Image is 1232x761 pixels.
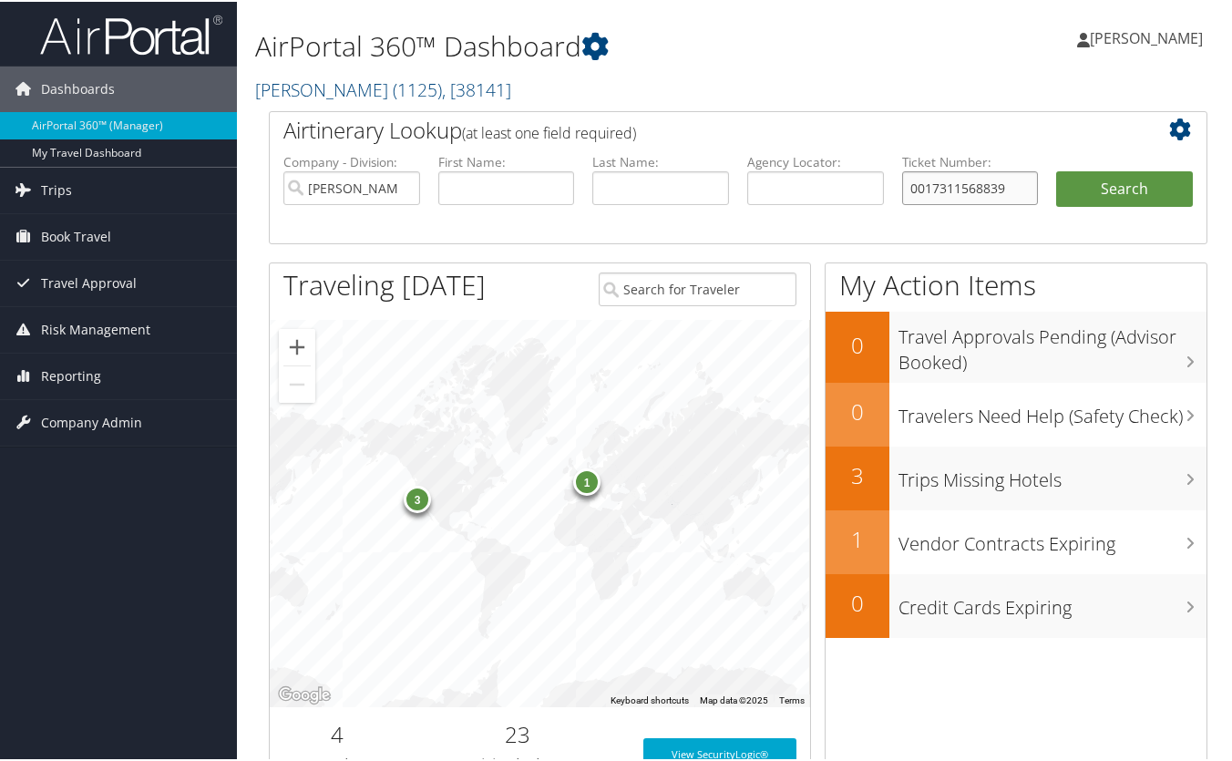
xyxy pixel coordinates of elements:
[826,328,889,359] h2: 0
[283,113,1114,144] h2: Airtinerary Lookup
[898,520,1206,555] h3: Vendor Contracts Expiring
[438,151,575,170] label: First Name:
[274,682,334,705] img: Google
[599,271,796,304] input: Search for Traveler
[404,484,431,511] div: 3
[279,327,315,364] button: Zoom in
[255,76,511,100] a: [PERSON_NAME]
[41,259,137,304] span: Travel Approval
[747,151,884,170] label: Agency Locator:
[279,365,315,401] button: Zoom out
[41,305,150,351] span: Risk Management
[462,121,636,141] span: (at least one field required)
[418,717,616,748] h2: 23
[826,458,889,489] h2: 3
[40,12,222,55] img: airportal-logo.png
[442,76,511,100] span: , [ 38141 ]
[255,26,899,64] h1: AirPortal 360™ Dashboard
[898,314,1206,374] h3: Travel Approvals Pending (Advisor Booked)
[41,212,111,258] span: Book Travel
[898,457,1206,491] h3: Trips Missing Hotels
[274,682,334,705] a: Open this area in Google Maps (opens a new window)
[826,572,1206,636] a: 0Credit Cards Expiring
[283,151,420,170] label: Company - Division:
[826,381,1206,445] a: 0Travelers Need Help (Safety Check)
[41,398,142,444] span: Company Admin
[1056,170,1193,206] button: Search
[700,694,768,704] span: Map data ©2025
[393,76,442,100] span: ( 1125 )
[611,693,689,705] button: Keyboard shortcuts
[41,352,101,397] span: Reporting
[283,717,391,748] h2: 4
[898,584,1206,619] h3: Credit Cards Expiring
[826,264,1206,303] h1: My Action Items
[902,151,1039,170] label: Ticket Number:
[826,395,889,426] h2: 0
[592,151,729,170] label: Last Name:
[779,694,805,704] a: Terms (opens in new tab)
[283,264,486,303] h1: Traveling [DATE]
[826,445,1206,509] a: 3Trips Missing Hotels
[1090,26,1203,46] span: [PERSON_NAME]
[826,586,889,617] h2: 0
[1077,9,1221,64] a: [PERSON_NAME]
[826,509,1206,572] a: 1Vendor Contracts Expiring
[826,522,889,553] h2: 1
[41,166,72,211] span: Trips
[826,310,1206,380] a: 0Travel Approvals Pending (Advisor Booked)
[41,65,115,110] span: Dashboards
[898,393,1206,427] h3: Travelers Need Help (Safety Check)
[573,467,601,494] div: 1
